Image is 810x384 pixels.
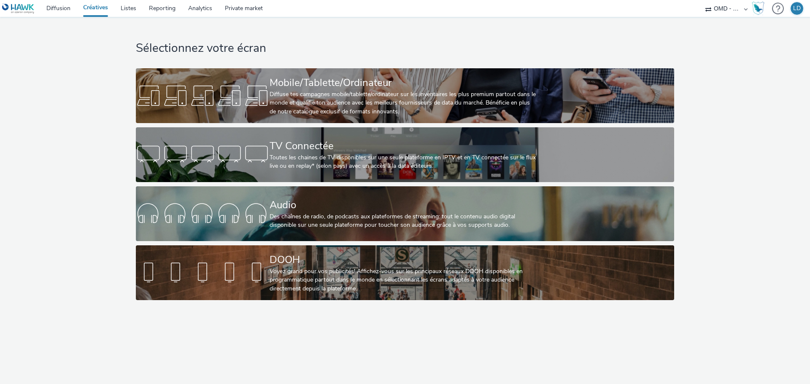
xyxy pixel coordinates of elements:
[752,2,768,15] a: Hawk Academy
[136,127,674,182] a: TV ConnectéeToutes les chaines de TV disponibles sur une seule plateforme en IPTV et en TV connec...
[2,3,35,14] img: undefined Logo
[136,245,674,300] a: DOOHVoyez grand pour vos publicités! Affichez-vous sur les principaux réseaux DOOH disponibles en...
[270,212,537,230] div: Des chaînes de radio, de podcasts aux plateformes de streaming: tout le contenu audio digital dis...
[136,68,674,123] a: Mobile/Tablette/OrdinateurDiffuse tes campagnes mobile/tablette/ordinateur sur les inventaires le...
[270,139,537,153] div: TV Connectée
[270,252,537,267] div: DOOH
[136,40,674,56] h1: Sélectionnez votre écran
[752,2,764,15] img: Hawk Academy
[793,2,801,15] div: LD
[270,198,537,212] div: Audio
[270,90,537,116] div: Diffuse tes campagnes mobile/tablette/ordinateur sur les inventaires les plus premium partout dan...
[270,75,537,90] div: Mobile/Tablette/Ordinateur
[270,267,537,293] div: Voyez grand pour vos publicités! Affichez-vous sur les principaux réseaux DOOH disponibles en pro...
[136,186,674,241] a: AudioDes chaînes de radio, de podcasts aux plateformes de streaming: tout le contenu audio digita...
[270,153,537,171] div: Toutes les chaines de TV disponibles sur une seule plateforme en IPTV et en TV connectée sur le f...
